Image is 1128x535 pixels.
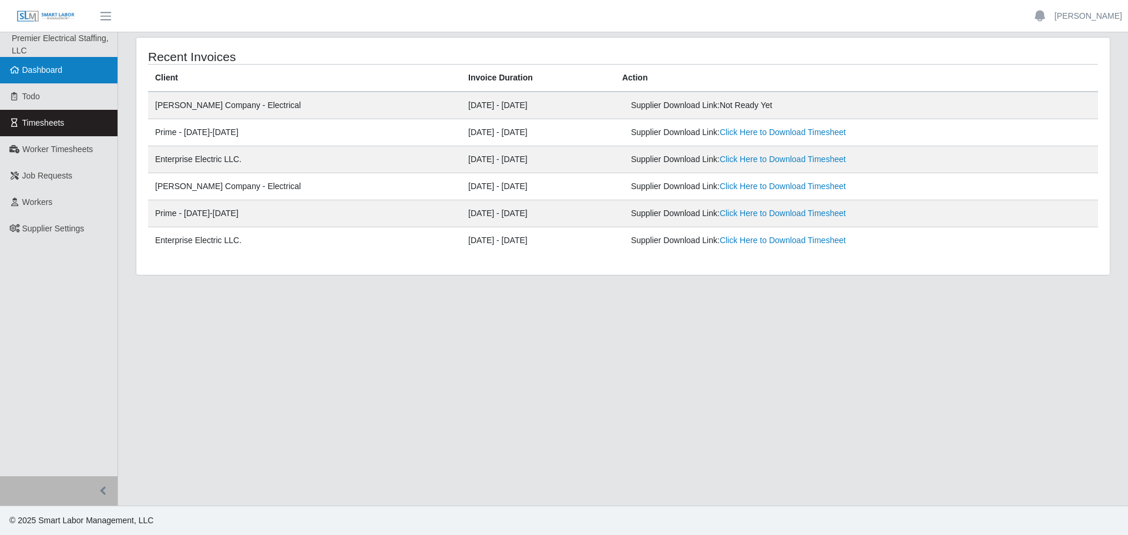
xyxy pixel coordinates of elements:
div: Supplier Download Link: [631,126,926,139]
td: [PERSON_NAME] Company - Electrical [148,92,461,119]
td: [DATE] - [DATE] [461,200,615,227]
span: Workers [22,197,53,207]
a: Click Here to Download Timesheet [720,235,846,245]
td: [DATE] - [DATE] [461,146,615,173]
td: [DATE] - [DATE] [461,92,615,119]
a: Click Here to Download Timesheet [720,127,846,137]
th: Invoice Duration [461,65,615,92]
h4: Recent Invoices [148,49,533,64]
div: Supplier Download Link: [631,153,926,166]
div: Supplier Download Link: [631,207,926,220]
a: Click Here to Download Timesheet [720,181,846,191]
span: Not Ready Yet [720,100,773,110]
td: [PERSON_NAME] Company - Electrical [148,173,461,200]
img: SLM Logo [16,10,75,23]
span: Job Requests [22,171,73,180]
th: Action [615,65,1098,92]
span: Timesheets [22,118,65,127]
td: Enterprise Electric LLC. [148,227,461,254]
span: Premier Electrical Staffing, LLC [12,33,109,55]
div: Supplier Download Link: [631,99,926,112]
td: [DATE] - [DATE] [461,119,615,146]
a: [PERSON_NAME] [1055,10,1122,22]
span: Worker Timesheets [22,144,93,154]
div: Supplier Download Link: [631,234,926,247]
td: Enterprise Electric LLC. [148,146,461,173]
span: Todo [22,92,40,101]
a: Click Here to Download Timesheet [720,208,846,218]
a: Click Here to Download Timesheet [720,154,846,164]
th: Client [148,65,461,92]
td: Prime - [DATE]-[DATE] [148,119,461,146]
td: [DATE] - [DATE] [461,227,615,254]
span: © 2025 Smart Labor Management, LLC [9,516,153,525]
td: Prime - [DATE]-[DATE] [148,200,461,227]
div: Supplier Download Link: [631,180,926,193]
td: [DATE] - [DATE] [461,173,615,200]
span: Dashboard [22,65,63,75]
span: Supplier Settings [22,224,85,233]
